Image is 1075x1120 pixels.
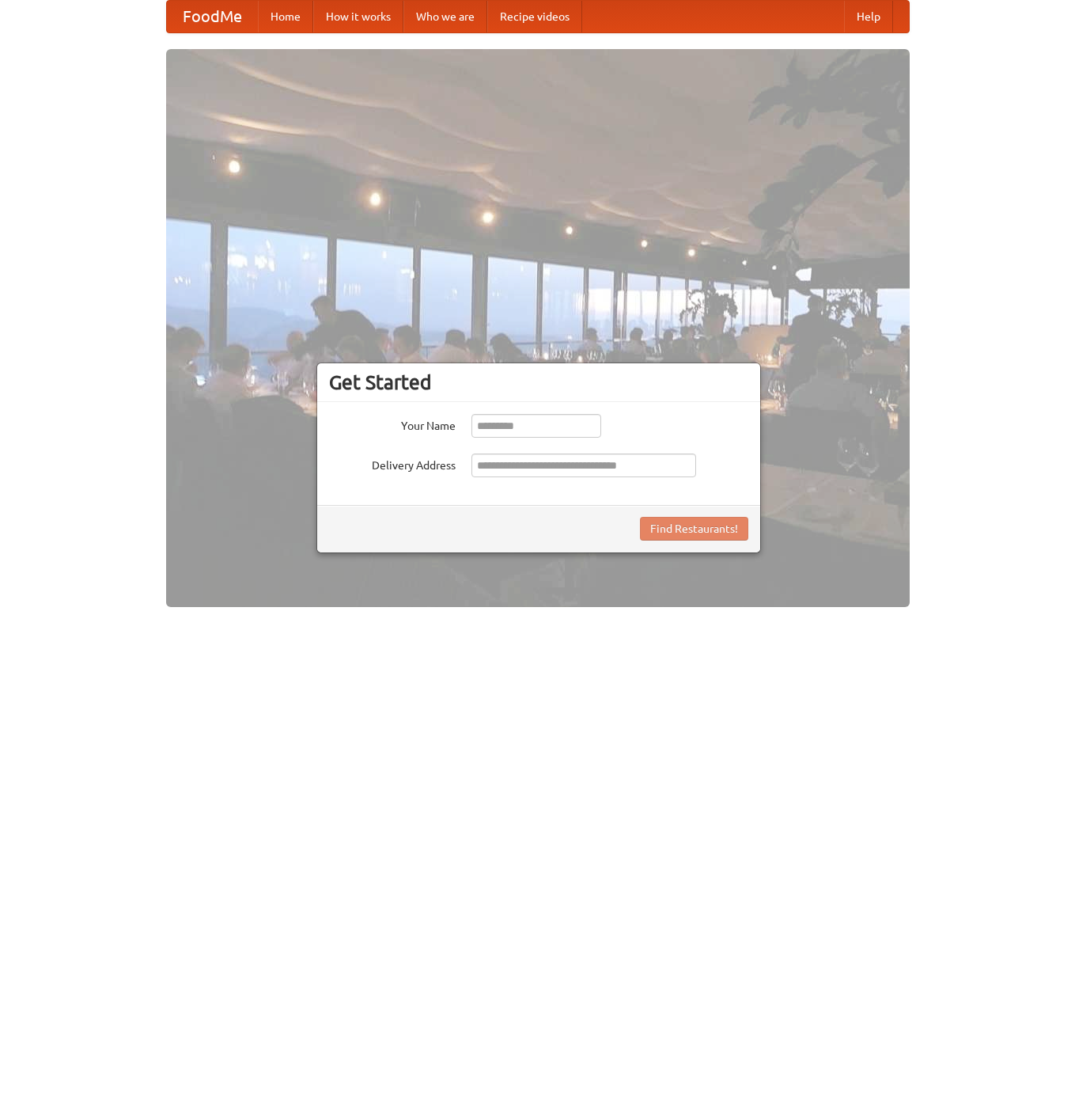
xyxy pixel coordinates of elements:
[167,1,258,32] a: FoodMe
[258,1,313,32] a: Home
[329,414,456,434] label: Your Name
[640,517,748,541] button: Find Restaurants!
[313,1,403,32] a: How it works
[487,1,582,32] a: Recipe videos
[403,1,487,32] a: Who we are
[844,1,893,32] a: Help
[329,370,748,394] h3: Get Started
[329,454,456,473] label: Delivery Address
